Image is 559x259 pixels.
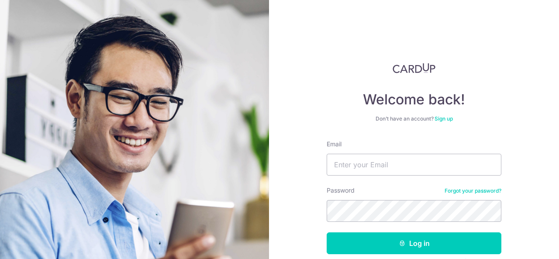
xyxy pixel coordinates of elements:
img: CardUp Logo [393,63,435,73]
label: Email [327,140,342,148]
h4: Welcome back! [327,91,501,108]
a: Sign up [435,115,453,122]
div: Don’t have an account? [327,115,501,122]
label: Password [327,186,355,195]
button: Log in [327,232,501,254]
a: Forgot your password? [445,187,501,194]
input: Enter your Email [327,154,501,176]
